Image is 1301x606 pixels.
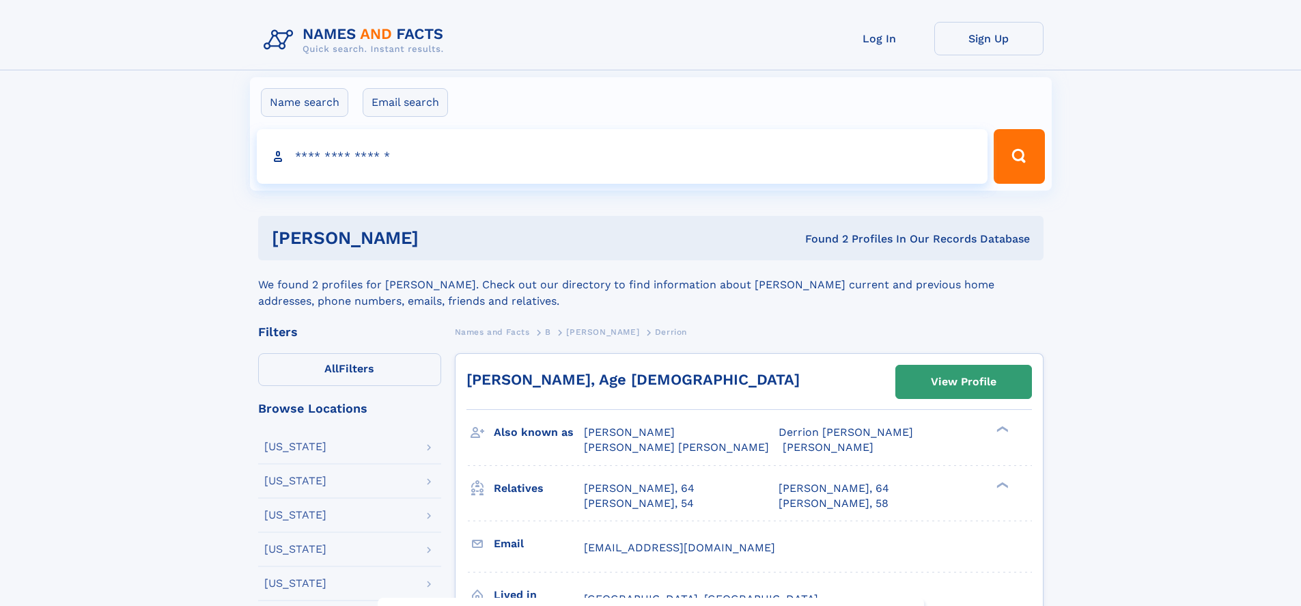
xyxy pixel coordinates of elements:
[779,496,889,511] a: [PERSON_NAME], 58
[783,441,873,454] span: [PERSON_NAME]
[494,477,584,500] h3: Relatives
[264,578,326,589] div: [US_STATE]
[584,481,695,496] a: [PERSON_NAME], 64
[584,592,818,605] span: [GEOGRAPHIC_DATA], [GEOGRAPHIC_DATA]
[258,402,441,415] div: Browse Locations
[257,129,988,184] input: search input
[272,230,612,247] h1: [PERSON_NAME]
[779,426,913,439] span: Derrion [PERSON_NAME]
[584,541,775,554] span: [EMAIL_ADDRESS][DOMAIN_NAME]
[655,327,687,337] span: Derrion
[258,353,441,386] label: Filters
[825,22,934,55] a: Log In
[258,260,1044,309] div: We found 2 profiles for [PERSON_NAME]. Check out our directory to find information about [PERSON_...
[264,441,326,452] div: [US_STATE]
[264,544,326,555] div: [US_STATE]
[612,232,1030,247] div: Found 2 Profiles In Our Records Database
[324,362,339,375] span: All
[545,327,551,337] span: B
[455,323,530,340] a: Names and Facts
[363,88,448,117] label: Email search
[264,510,326,521] div: [US_STATE]
[258,326,441,338] div: Filters
[993,425,1009,434] div: ❯
[466,371,800,388] a: [PERSON_NAME], Age [DEMOGRAPHIC_DATA]
[566,327,639,337] span: [PERSON_NAME]
[934,22,1044,55] a: Sign Up
[584,426,675,439] span: [PERSON_NAME]
[993,480,1009,489] div: ❯
[896,366,1031,398] a: View Profile
[545,323,551,340] a: B
[931,366,996,398] div: View Profile
[584,441,769,454] span: [PERSON_NAME] [PERSON_NAME]
[494,532,584,555] h3: Email
[494,421,584,444] h3: Also known as
[584,496,694,511] a: [PERSON_NAME], 54
[264,476,326,486] div: [US_STATE]
[258,22,455,59] img: Logo Names and Facts
[994,129,1044,184] button: Search Button
[261,88,348,117] label: Name search
[566,323,639,340] a: [PERSON_NAME]
[779,481,889,496] a: [PERSON_NAME], 64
